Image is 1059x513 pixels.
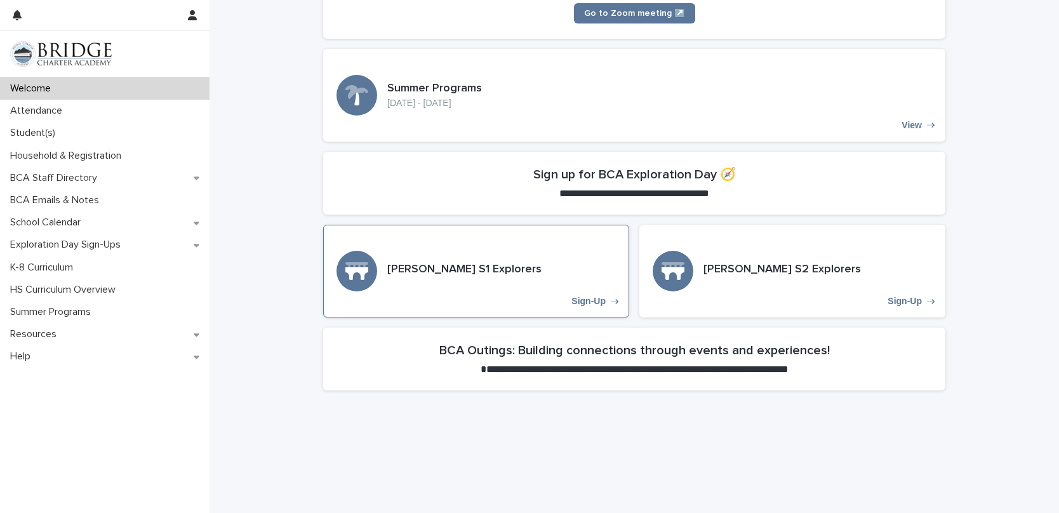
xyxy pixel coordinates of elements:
p: Exploration Day Sign-Ups [5,239,131,251]
p: Household & Registration [5,150,131,162]
p: HS Curriculum Overview [5,284,126,296]
span: Go to Zoom meeting ↗️ [584,9,685,18]
p: School Calendar [5,217,91,229]
a: Sign-Up [323,225,629,317]
p: [DATE] - [DATE] [387,98,482,109]
p: Help [5,350,41,363]
p: View [902,120,922,131]
a: View [323,49,945,142]
a: Sign-Up [639,225,945,317]
p: K-8 Curriculum [5,262,83,274]
p: Resources [5,328,67,340]
p: BCA Emails & Notes [5,194,109,206]
h2: Sign up for BCA Exploration Day 🧭 [533,167,736,182]
p: BCA Staff Directory [5,172,107,184]
img: V1C1m3IdTEidaUdm9Hs0 [10,41,112,67]
p: Summer Programs [5,306,101,318]
p: Welcome [5,83,61,95]
p: Student(s) [5,127,65,139]
h3: [PERSON_NAME] S2 Explorers [703,263,861,277]
p: Attendance [5,105,72,117]
h3: Summer Programs [387,82,482,96]
h2: BCA Outings: Building connections through events and experiences! [439,343,830,358]
p: Sign-Up [571,296,606,307]
p: Sign-Up [888,296,922,307]
h3: [PERSON_NAME] S1 Explorers [387,263,542,277]
a: Go to Zoom meeting ↗️ [574,3,695,23]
